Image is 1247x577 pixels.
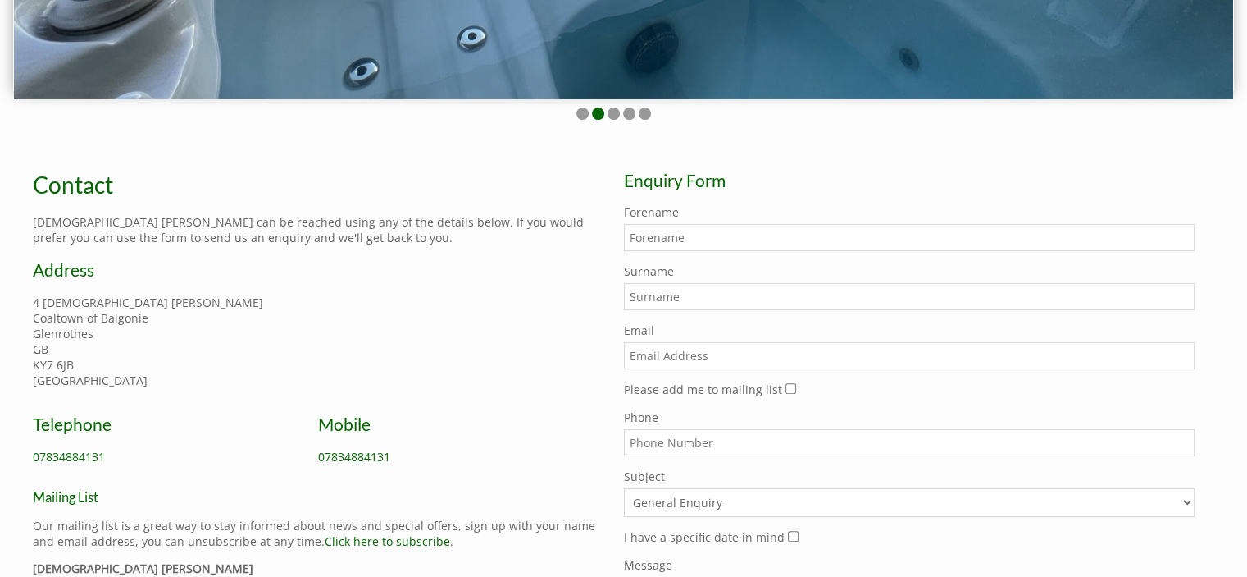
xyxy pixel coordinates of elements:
[624,342,1195,369] input: Email Address
[33,561,253,576] strong: [DEMOGRAPHIC_DATA] [PERSON_NAME]
[624,382,782,397] label: Please add me to mailing list
[33,214,604,245] p: [DEMOGRAPHIC_DATA] [PERSON_NAME] can be reached using any of the details below. If you would pref...
[318,414,584,434] h2: Mobile
[624,529,785,545] label: I have a specific date in mind
[624,170,1195,190] h2: Enquiry Form
[624,429,1195,456] input: Phone Number
[325,533,450,549] a: Click here to subscribe
[33,295,604,388] p: 4 [DEMOGRAPHIC_DATA] [PERSON_NAME] Coaltown of Balgonie Glenrothes GB KY7 6JB [GEOGRAPHIC_DATA]
[318,449,390,465] a: 07834884131
[624,224,1195,251] input: Forename
[624,263,1195,279] label: Surname
[33,259,604,280] h2: Address
[33,171,604,199] h1: Contact
[624,323,1195,338] label: Email
[624,410,1195,425] label: Phone
[33,414,298,434] h2: Telephone
[33,489,604,505] h3: Mailing List
[33,518,604,549] p: Our mailing list is a great way to stay informed about news and special offers, sign up with your...
[33,449,105,465] a: 07834884131
[624,469,1195,484] label: Subject
[624,557,1195,573] label: Message
[624,204,1195,220] label: Forename
[624,283,1195,310] input: Surname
